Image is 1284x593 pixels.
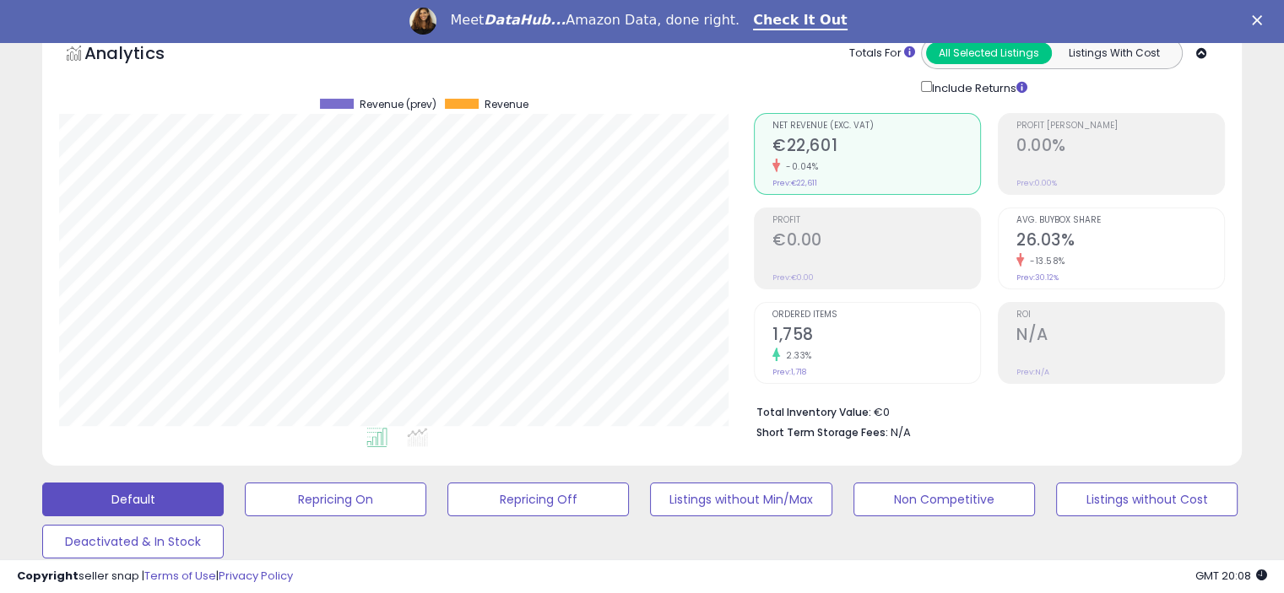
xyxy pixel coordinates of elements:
span: Net Revenue (Exc. VAT) [772,121,980,131]
div: seller snap | | [17,569,293,585]
span: 2025-09-12 20:08 GMT [1195,568,1267,584]
div: Meet Amazon Data, done right. [450,12,740,29]
button: All Selected Listings [926,42,1052,64]
h2: €22,601 [772,136,980,159]
li: €0 [756,401,1212,421]
small: 2.33% [780,349,812,362]
strong: Copyright [17,568,79,584]
div: Include Returns [908,78,1048,97]
b: Short Term Storage Fees: [756,425,888,439]
span: Avg. Buybox Share [1016,216,1224,225]
a: Terms of Use [144,568,216,584]
small: Prev: 30.12% [1016,272,1059,283]
button: Default [42,482,224,516]
h2: 1,758 [772,325,980,348]
i: DataHub... [484,12,566,28]
button: Listings without Cost [1056,482,1238,516]
span: Revenue (prev) [360,99,436,111]
span: Profit [772,216,980,225]
span: Ordered Items [772,310,980,320]
h5: Analytics [84,41,198,69]
h2: 26.03% [1016,230,1224,253]
span: Profit [PERSON_NAME] [1016,121,1224,131]
small: Prev: N/A [1016,367,1049,377]
small: -0.04% [780,160,818,173]
button: Listings With Cost [1051,42,1177,64]
small: Prev: 0.00% [1016,178,1057,188]
a: Check It Out [753,12,848,30]
small: Prev: €0.00 [772,272,814,283]
a: Privacy Policy [219,568,293,584]
h2: 0.00% [1016,136,1224,159]
small: -13.58% [1024,255,1065,267]
span: N/A [891,424,911,440]
button: Repricing Off [447,482,629,516]
h2: N/A [1016,325,1224,348]
button: Listings without Min/Max [650,482,832,516]
button: Non Competitive [853,482,1035,516]
small: Prev: 1,718 [772,367,806,377]
img: Profile image for Georgie [409,8,436,35]
span: Revenue [485,99,528,111]
div: Close [1252,15,1269,25]
div: Totals For [849,46,915,62]
h2: €0.00 [772,230,980,253]
b: Total Inventory Value: [756,405,871,419]
small: Prev: €22,611 [772,178,817,188]
span: ROI [1016,310,1224,320]
button: Repricing On [245,482,426,516]
button: Deactivated & In Stock [42,525,224,558]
